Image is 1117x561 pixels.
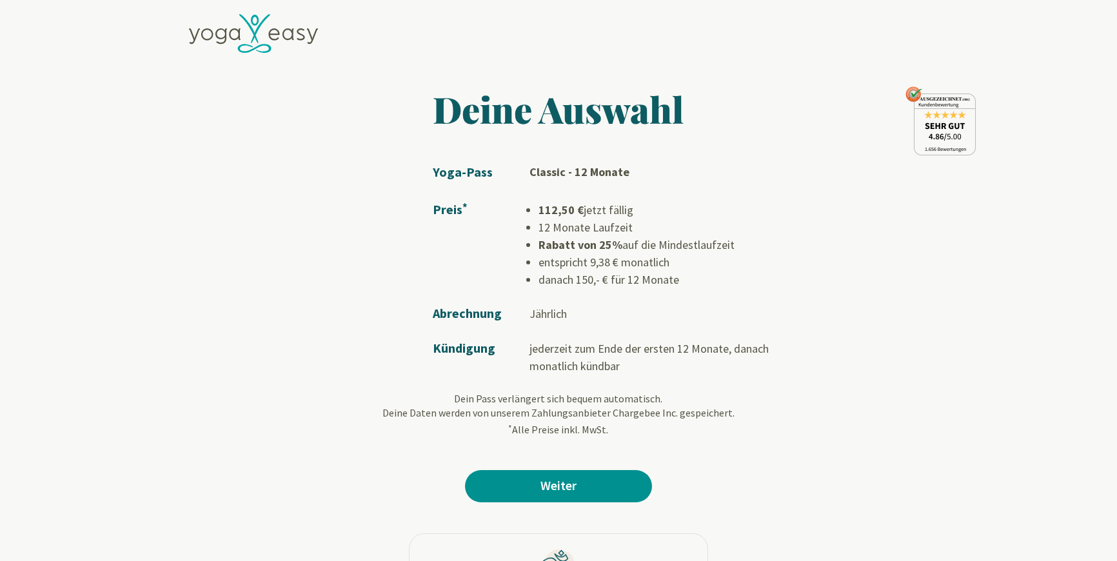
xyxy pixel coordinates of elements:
[539,202,584,217] b: 112,50 €
[325,391,792,438] p: Dein Pass verlängert sich bequem automatisch. Deine Daten werden von unserem Zahlungsanbieter Cha...
[905,86,976,155] img: ausgezeichnet_seal.png
[465,470,652,502] a: Weiter
[539,236,781,253] li: auf die Mindestlaufzeit
[529,162,781,182] td: Classic - 12 Monate
[539,271,781,288] li: danach 150,- € für 12 Monate
[433,182,529,288] td: Preis
[539,219,781,236] li: 12 Monate Laufzeit
[433,162,529,182] td: Yoga-Pass
[539,253,781,271] li: entspricht 9,38 € monatlich
[433,288,529,323] td: Abrechnung
[529,323,781,375] td: jederzeit zum Ende der ersten 12 Monate, danach monatlich kündbar
[539,237,622,252] b: Rabatt von 25%
[325,86,792,132] h1: Deine Auswahl
[433,323,529,375] td: Kündigung
[529,288,781,323] td: Jährlich
[539,201,781,219] li: jetzt fällig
